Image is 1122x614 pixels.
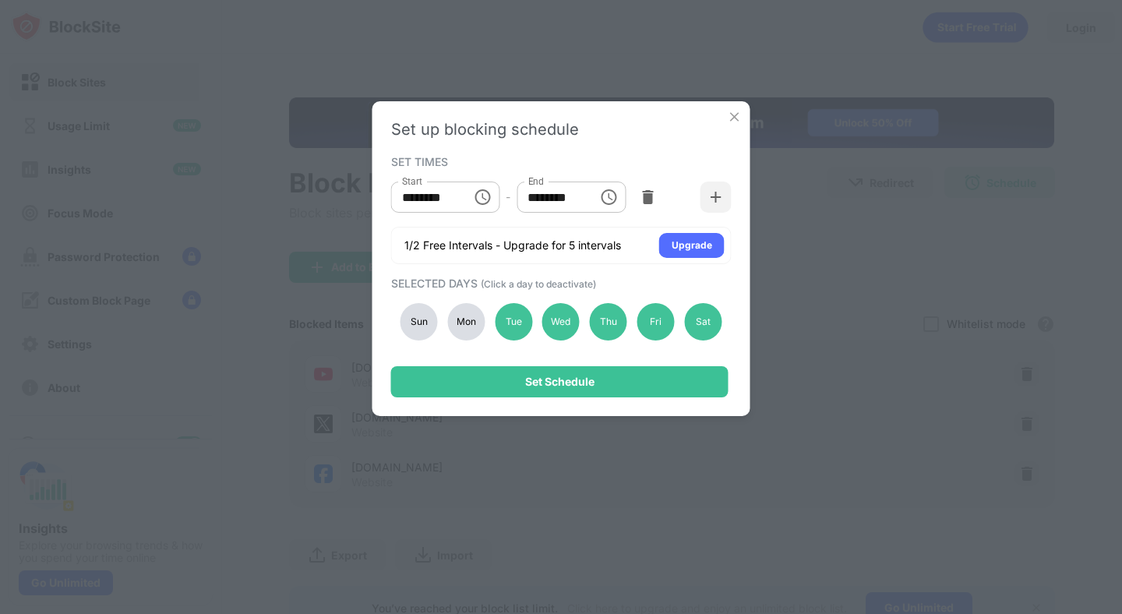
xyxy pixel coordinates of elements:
[391,277,728,290] div: SELECTED DAYS
[590,303,627,341] div: Thu
[637,303,675,341] div: Fri
[404,238,621,253] div: 1/2 Free Intervals - Upgrade for 5 intervals
[672,238,712,253] div: Upgrade
[495,303,532,341] div: Tue
[447,303,485,341] div: Mon
[467,182,498,213] button: Choose time, selected time is 12:00 AM
[391,155,728,168] div: SET TIMES
[542,303,580,341] div: Wed
[391,120,732,139] div: Set up blocking schedule
[684,303,722,341] div: Sat
[727,109,743,125] img: x-button.svg
[525,376,595,388] div: Set Schedule
[402,175,422,188] label: Start
[400,303,438,341] div: Sun
[506,189,510,206] div: -
[593,182,624,213] button: Choose time, selected time is 11:55 PM
[481,278,596,290] span: (Click a day to deactivate)
[527,175,544,188] label: End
